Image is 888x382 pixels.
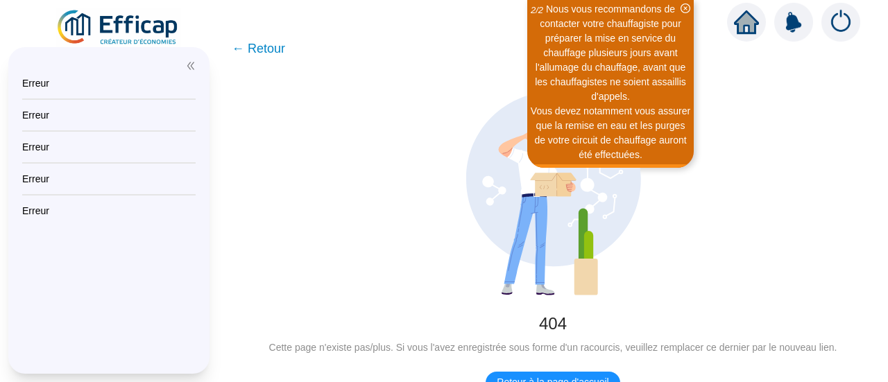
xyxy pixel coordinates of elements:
div: Erreur [22,172,196,186]
span: close-circle [681,3,690,13]
div: Nous vous recommandons de contacter votre chauffagiste pour préparer la mise en service du chauff... [529,2,692,104]
div: Cette page n'existe pas/plus. Si vous l'avez enregistrée sous forme d'un racourcis, veuillez remp... [240,340,866,355]
div: Erreur [22,76,196,90]
div: Erreur [22,140,196,154]
img: alerts [821,3,860,42]
span: double-left [186,61,196,71]
div: Vous devez notamment vous assurer que la remise en eau et les purges de votre circuit de chauffag... [529,104,692,162]
span: home [734,10,759,35]
div: 404 [240,313,866,335]
div: Erreur [22,204,196,218]
i: 2 / 2 [531,5,543,15]
div: Erreur [22,108,196,122]
img: alerts [774,3,813,42]
span: ← Retour [232,39,285,58]
img: efficap energie logo [55,8,181,47]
